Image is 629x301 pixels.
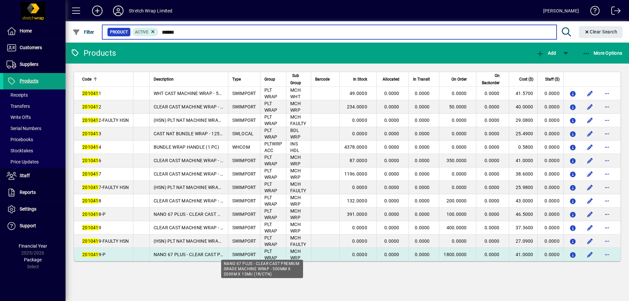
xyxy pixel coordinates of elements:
[7,126,41,131] span: Serial Numbers
[585,209,595,219] button: Edit
[415,198,430,203] span: 0.0000
[384,131,399,136] span: 0.0000
[315,76,335,83] div: Barcode
[154,118,300,123] span: (HSN) PLT NAT MACHINE WRAP - 500MM X 1620M X 20MU (1R/CTN)
[154,252,370,257] span: NANO 67 PLUS - CLEAR CAST PREMIUM GRADE MACHINE WRAP - 500MM X 2000M X 15MU (1R/CTN)
[290,168,301,180] span: MCH WRP
[543,6,579,16] div: [PERSON_NAME]
[585,115,595,125] button: Edit
[602,128,612,139] button: More options
[290,249,301,260] span: MCH WRP
[480,72,505,86] div: On Backorder
[415,158,430,163] span: 0.0000
[585,169,595,179] button: Edit
[344,171,367,177] span: 1196.0000
[154,171,295,177] span: CLEAR CAST MACHINE WRAP - 500MM X 1420M X 23MU (1R/CTN)
[347,212,367,217] span: 391.0000
[509,154,537,167] td: 41.0000
[82,198,99,203] em: 201041
[7,103,30,109] span: Transfers
[509,100,537,114] td: 40.0000
[537,141,563,154] td: 0.0000
[264,235,277,247] span: PLT WRAP
[581,47,624,59] button: More Options
[3,156,66,167] a: Price Updates
[82,104,101,109] span: 2
[20,206,36,212] span: Settings
[415,91,430,96] span: 0.0000
[264,114,277,126] span: PLT WRAP
[602,236,612,246] button: More options
[82,131,101,136] span: 3
[537,114,563,127] td: 0.0000
[509,181,537,194] td: 25.9800
[485,144,500,150] span: 0.0000
[154,212,331,217] span: NANO 67 PLUS - CLEAR CAST MACHINE WRAP - 500MM X 2717M X 12MU (1R/CTN)
[82,212,105,217] span: 8-P
[82,198,101,203] span: 8
[485,131,500,136] span: 0.0000
[290,128,300,140] span: BDL WRP
[82,185,129,190] span: 7-FAULTY HSN
[383,76,399,83] span: Allocated
[509,208,537,221] td: 46.5000
[585,155,595,166] button: Edit
[384,118,399,123] span: 0.0000
[447,212,467,217] span: 100.0000
[344,76,373,83] div: In Stock
[82,118,129,123] span: 2-FAULTY HSN
[20,62,38,67] span: Suppliers
[82,212,99,217] em: 201041
[82,252,105,257] span: 9-P
[537,87,563,100] td: 0.0000
[452,131,467,136] span: 0.0000
[232,212,256,217] span: SWIMPORT
[154,91,291,96] span: WHT CAST MACHINE WRAP - 500MM X 1420M X 23MU (1R/CTN)
[154,76,174,83] span: Description
[3,218,66,234] a: Support
[347,104,367,109] span: 234.0000
[537,235,563,248] td: 0.0000
[290,235,306,247] span: MCH FAULTY
[135,30,148,34] span: Active
[154,185,300,190] span: (HSN) PLT NAT MACHINE WRAP - 500MM X 1420M X 23MU (1R/CTN)
[602,88,612,99] button: More options
[415,144,430,150] span: 0.0000
[447,198,467,203] span: 200.0000
[415,131,430,136] span: 0.0000
[3,145,66,156] a: Stocktakes
[452,238,467,244] span: 0.0000
[347,198,367,203] span: 132.0000
[443,76,473,83] div: On Order
[264,87,277,99] span: PLT WRAP
[452,185,467,190] span: 0.0000
[264,249,277,260] span: PLT WRAP
[7,92,28,98] span: Receipts
[545,76,560,83] span: Staff ($)
[384,185,399,190] span: 0.0000
[315,76,330,83] span: Barcode
[3,184,66,201] a: Reports
[519,76,533,83] span: Cost ($)
[537,100,563,114] td: 0.0000
[290,72,301,86] span: Sub Group
[3,101,66,112] a: Transfers
[535,47,558,59] button: Add
[82,144,99,150] em: 201041
[350,158,367,163] span: 87.0000
[20,223,36,228] span: Support
[444,252,467,257] span: 1800.0000
[82,238,129,244] span: 9-FAULTY HSN
[352,131,367,136] span: 0.0000
[585,142,595,152] button: Edit
[20,190,36,195] span: Reports
[344,144,367,150] span: 4378.0000
[384,91,399,96] span: 0.0000
[82,225,101,230] span: 9
[154,144,219,150] span: BUNDLE WRAP HANDLE (1 PC)
[509,114,537,127] td: 29.0800
[82,225,99,230] em: 201041
[415,104,430,109] span: 0.0000
[232,104,256,109] span: SWIMPORT
[264,101,277,113] span: PLT WRAP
